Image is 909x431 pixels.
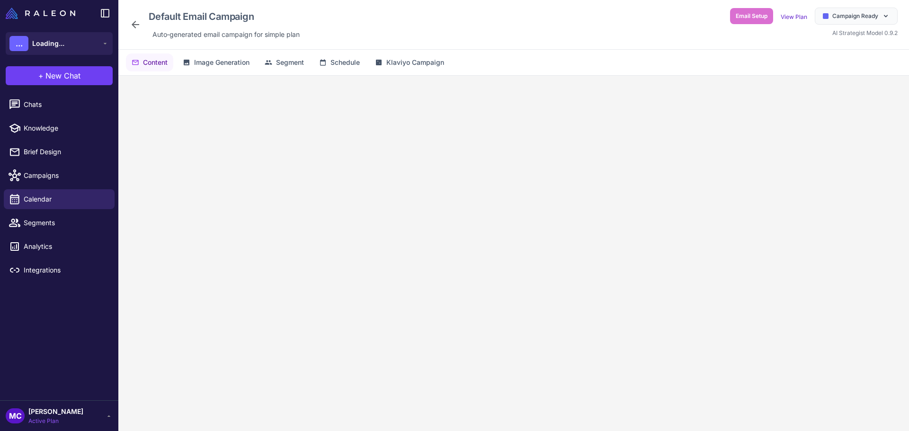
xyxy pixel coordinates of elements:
div: Click to edit campaign name [145,8,303,26]
span: Campaigns [24,170,107,181]
a: Campaigns [4,166,115,185]
span: Segments [24,218,107,228]
span: Active Plan [28,417,83,425]
span: AI Strategist Model 0.9.2 [832,29,898,36]
a: Brief Design [4,142,115,162]
span: Integrations [24,265,107,275]
button: Schedule [313,53,365,71]
span: Calendar [24,194,107,204]
a: Knowledge [4,118,115,138]
div: ... [9,36,28,51]
button: ...Loading... [6,32,113,55]
a: Integrations [4,260,115,280]
button: Email Setup [730,8,773,24]
span: Segment [276,57,304,68]
a: View Plan [781,13,807,20]
span: New Chat [45,70,80,81]
button: Image Generation [177,53,255,71]
span: Schedule [330,57,360,68]
span: Campaign Ready [832,12,878,20]
span: Loading... [32,38,64,49]
button: Segment [259,53,310,71]
button: Klaviyo Campaign [369,53,450,71]
div: MC [6,408,25,423]
button: +New Chat [6,66,113,85]
span: Brief Design [24,147,107,157]
button: Content [126,53,173,71]
a: Raleon Logo [6,8,79,19]
span: [PERSON_NAME] [28,406,83,417]
span: Knowledge [24,123,107,133]
span: Analytics [24,241,107,252]
span: Email Setup [736,12,767,20]
a: Chats [4,95,115,114]
span: Image Generation [194,57,250,68]
a: Analytics [4,237,115,256]
a: Calendar [4,189,115,209]
span: Chats [24,99,107,110]
a: Segments [4,213,115,233]
span: Content [143,57,168,68]
span: Auto‑generated email campaign for simple plan [152,29,300,40]
div: Click to edit description [149,27,303,42]
span: Klaviyo Campaign [386,57,444,68]
span: + [38,70,44,81]
img: Raleon Logo [6,8,75,19]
